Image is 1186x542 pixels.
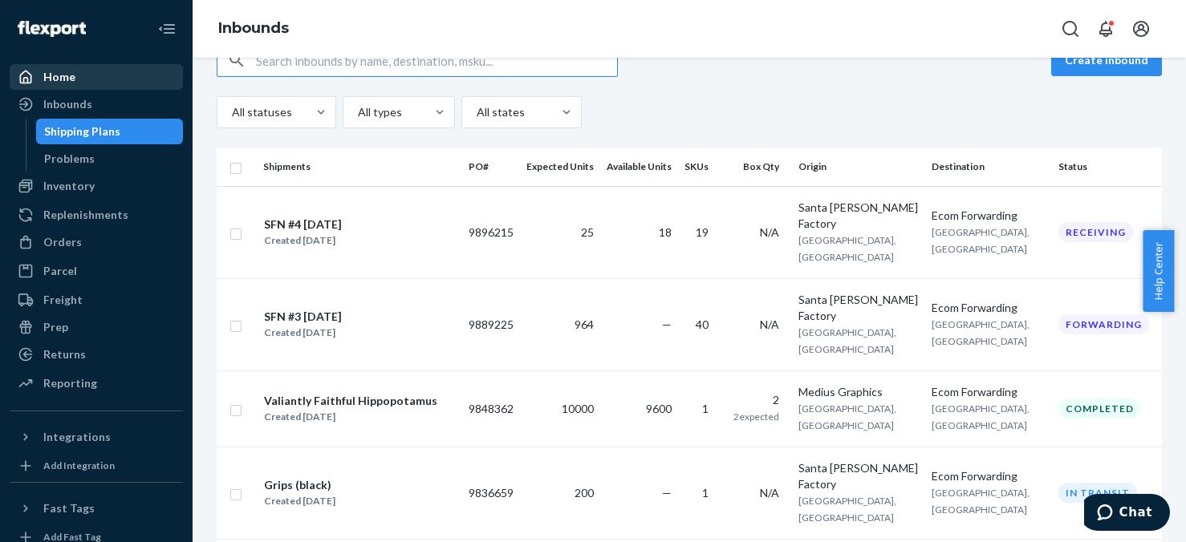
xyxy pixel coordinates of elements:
div: Add Integration [43,459,115,472]
div: Completed [1058,398,1141,419]
span: [GEOGRAPHIC_DATA], [GEOGRAPHIC_DATA] [798,495,896,524]
span: 10000 [562,402,594,415]
a: Inventory [10,173,183,199]
span: 19 [696,225,709,239]
input: Search inbounds by name, destination, msku... [256,44,617,76]
div: Freight [43,292,83,308]
th: Origin [792,148,925,186]
button: Create inbound [1051,44,1162,76]
div: Forwarding [1058,314,1149,334]
div: Ecom Forwarding [932,384,1046,400]
td: 9896215 [462,186,520,278]
div: Receiving [1058,222,1133,242]
a: Returns [10,342,183,367]
span: — [662,318,672,331]
th: Expected Units [520,148,600,186]
span: 2 expected [733,411,779,423]
button: Open account menu [1125,13,1157,45]
div: SFN #4 [DATE] [264,216,342,233]
span: [GEOGRAPHIC_DATA], [GEOGRAPHIC_DATA] [932,318,1030,347]
div: Replenishments [43,207,128,223]
span: N/A [760,318,779,331]
div: Medius Graphics [798,384,919,400]
div: Ecom Forwarding [932,468,1046,484]
span: N/A [760,486,779,500]
div: Inventory [43,178,95,194]
th: Destination [925,148,1052,186]
a: Problems [36,146,184,172]
div: 2 [728,392,779,408]
a: Orders [10,229,183,255]
span: [GEOGRAPHIC_DATA], [GEOGRAPHIC_DATA] [798,402,896,431]
div: Santa [PERSON_NAME] Factory [798,460,919,492]
div: Prep [43,319,68,335]
a: Inbounds [218,19,289,37]
a: Add Integration [10,456,183,475]
th: Shipments [257,148,462,186]
div: Valiantly Faithful Hippopotamus [264,393,437,409]
div: Santa [PERSON_NAME] Factory [798,292,919,324]
div: Parcel [43,263,77,279]
div: Orders [43,234,82,250]
iframe: Opens a widget where you can chat to one of our agents [1084,494,1170,534]
span: [GEOGRAPHIC_DATA], [GEOGRAPHIC_DATA] [798,234,896,263]
div: Integrations [43,429,111,445]
a: Prep [10,314,183,340]
div: Home [43,69,75,85]
div: Ecom Forwarding [932,208,1046,224]
a: Inbounds [10,91,183,117]
th: SKUs [678,148,721,186]
div: Created [DATE] [264,493,335,509]
th: Box Qty [721,148,792,186]
a: Shipping Plans [36,119,184,144]
a: Home [10,64,183,90]
span: 40 [696,318,709,331]
span: [GEOGRAPHIC_DATA], [GEOGRAPHIC_DATA] [932,487,1030,516]
input: All statuses [230,104,232,120]
span: 1 [702,402,709,415]
div: In transit [1058,483,1137,503]
span: 964 [575,318,594,331]
a: Parcel [10,258,183,284]
button: Help Center [1143,230,1174,312]
input: All states [475,104,477,120]
img: Flexport logo [18,21,86,37]
div: Created [DATE] [264,325,342,341]
input: All types [356,104,358,120]
div: Returns [43,346,86,362]
span: [GEOGRAPHIC_DATA], [GEOGRAPHIC_DATA] [932,226,1030,255]
div: Fast Tags [43,500,95,516]
span: N/A [760,225,779,239]
div: Inbounds [43,96,92,112]
span: [GEOGRAPHIC_DATA], [GEOGRAPHIC_DATA] [798,326,896,355]
div: Santa [PERSON_NAME] Factory [798,200,919,232]
div: Grips (black) [264,477,335,493]
a: Replenishments [10,202,183,228]
button: Open notifications [1090,13,1122,45]
div: Problems [44,151,95,167]
div: Shipping Plans [44,123,120,140]
td: 9848362 [462,370,520,447]
div: Reporting [43,375,97,391]
ol: breadcrumbs [205,6,302,52]
span: 1 [702,486,709,500]
span: 9600 [646,402,672,415]
a: Reporting [10,370,183,396]
span: — [662,486,672,500]
td: 9889225 [462,278,520,370]
a: Freight [10,287,183,313]
button: Open Search Box [1054,13,1086,45]
span: [GEOGRAPHIC_DATA], [GEOGRAPHIC_DATA] [932,402,1030,431]
th: Status [1052,148,1162,186]
div: SFN #3 [DATE] [264,309,342,325]
span: 18 [659,225,672,239]
button: Fast Tags [10,495,183,521]
div: Created [DATE] [264,233,342,249]
button: Integrations [10,424,183,450]
th: PO# [462,148,520,186]
button: Close Navigation [151,13,183,45]
th: Available Units [600,148,678,186]
div: Created [DATE] [264,409,437,425]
